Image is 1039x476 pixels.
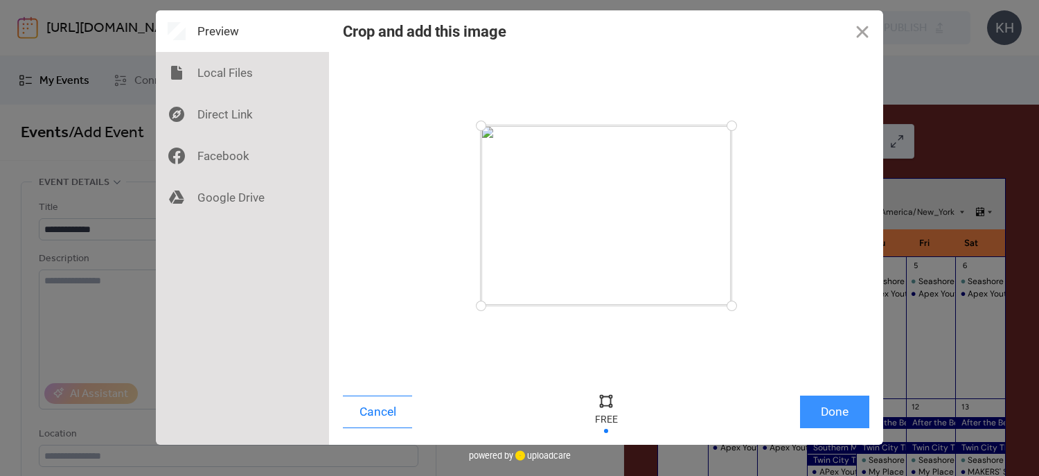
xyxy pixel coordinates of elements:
div: Facebook [156,135,329,177]
div: Local Files [156,52,329,94]
button: Done [800,396,869,428]
div: Direct Link [156,94,329,135]
div: Preview [156,10,329,52]
a: uploadcare [513,450,571,461]
div: Crop and add this image [343,23,506,40]
button: Cancel [343,396,412,428]
div: powered by [469,445,571,466]
button: Close [842,10,883,52]
div: Google Drive [156,177,329,218]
